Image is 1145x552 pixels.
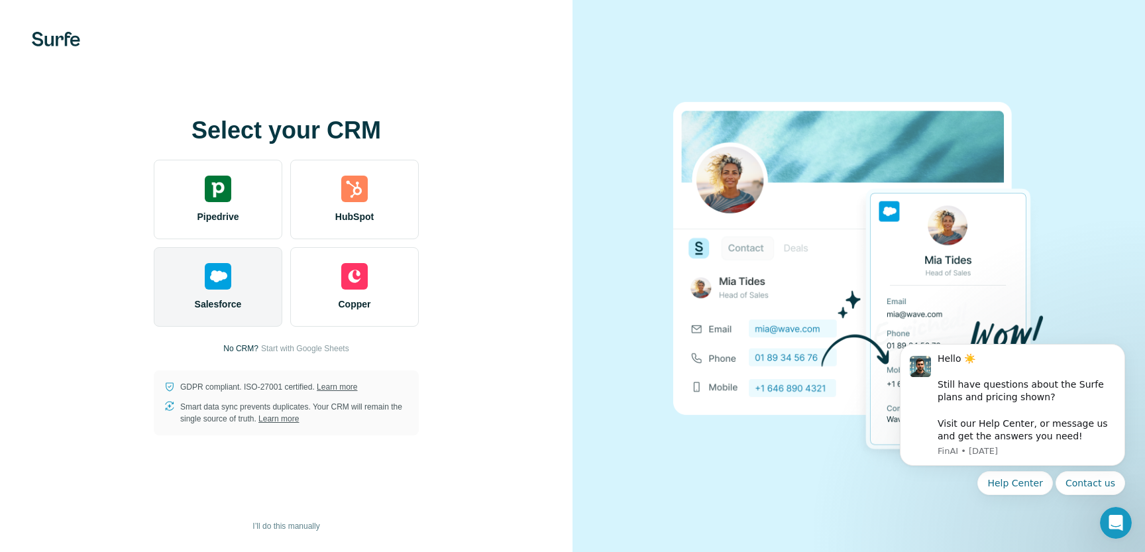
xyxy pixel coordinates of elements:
iframe: Intercom notifications message [880,300,1145,516]
img: salesforce's logo [205,263,231,290]
img: pipedrive's logo [205,176,231,202]
p: No CRM? [223,343,258,355]
iframe: Intercom live chat [1100,507,1132,539]
span: I’ll do this manually [252,520,319,532]
h1: Select your CRM [154,117,419,144]
p: GDPR compliant. ISO-27001 certified. [180,381,357,393]
button: I’ll do this manually [243,516,329,536]
img: copper's logo [341,263,368,290]
span: Salesforce [195,298,242,311]
a: Learn more [317,382,357,392]
span: Copper [339,298,371,311]
p: Smart data sync prevents duplicates. Your CRM will remain the single source of truth. [180,401,408,425]
img: SALESFORCE image [673,80,1044,473]
span: Pipedrive [197,210,239,223]
img: Surfe's logo [32,32,80,46]
button: Start with Google Sheets [261,343,349,355]
img: hubspot's logo [341,176,368,202]
span: HubSpot [335,210,374,223]
a: Learn more [258,414,299,423]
